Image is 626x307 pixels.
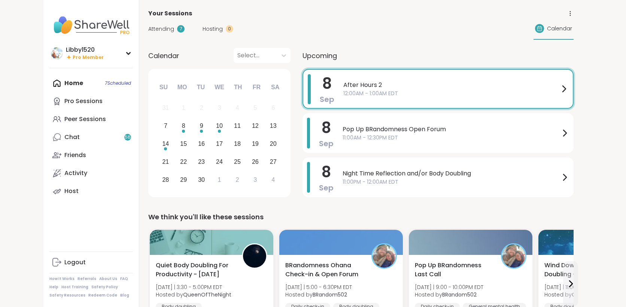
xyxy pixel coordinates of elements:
div: Libby1520 [66,46,104,54]
div: 14 [162,139,169,149]
span: 11:00AM - 12:30PM EDT [343,134,560,142]
a: Logout [49,253,133,271]
div: 7 [164,121,167,131]
div: 5 [253,103,257,113]
div: 6 [271,103,275,113]
span: [DATE] | 5:00 - 6:30PM EDT [285,283,352,291]
div: Choose Wednesday, September 10th, 2025 [212,118,228,134]
div: Choose Thursday, September 11th, 2025 [230,118,246,134]
div: 12 [252,121,259,131]
div: Not available Tuesday, September 2nd, 2025 [194,100,210,116]
span: Night Time Reflection and/or Body Doubling [343,169,560,178]
a: Safety Resources [49,293,85,298]
div: Choose Monday, September 29th, 2025 [176,172,192,188]
div: Choose Tuesday, September 9th, 2025 [194,118,210,134]
div: 0 [226,25,233,33]
div: 26 [252,157,259,167]
div: Sa [267,79,283,96]
span: 11:00PM - 12:00AM EDT [343,178,560,186]
div: Not available Sunday, August 31st, 2025 [158,100,174,116]
div: Choose Friday, September 19th, 2025 [247,136,263,152]
div: Not available Thursday, September 4th, 2025 [230,100,246,116]
div: 2 [200,103,203,113]
div: Not available Friday, September 5th, 2025 [247,100,263,116]
span: After Hours 2 [343,81,559,90]
div: Chat [64,133,80,141]
div: 30 [198,175,205,185]
div: 11 [234,121,241,131]
div: Not available Saturday, September 6th, 2025 [265,100,281,116]
div: Choose Sunday, September 7th, 2025 [158,118,174,134]
a: About Us [99,276,117,282]
img: BRandom502 [373,244,396,268]
span: 56 [125,134,131,141]
div: 24 [216,157,223,167]
div: Choose Tuesday, September 30th, 2025 [194,172,210,188]
div: Friends [64,151,86,159]
div: Choose Saturday, September 27th, 2025 [265,154,281,170]
a: How It Works [49,276,75,282]
div: Pro Sessions [64,97,103,105]
span: 8 [322,162,331,183]
div: 20 [270,139,277,149]
div: 1 [218,175,221,185]
div: Not available Wednesday, September 3rd, 2025 [212,100,228,116]
div: Choose Friday, October 3rd, 2025 [247,172,263,188]
span: Calendar [547,25,572,33]
span: Pro Member [73,54,104,61]
div: Logout [64,258,86,267]
span: [DATE] | 3:30 - 5:00PM EDT [156,283,231,291]
span: Quiet Body Doubling For Productivity - [DATE] [156,261,234,279]
div: Choose Friday, September 12th, 2025 [247,118,263,134]
div: 10 [216,121,223,131]
b: BRandom502 [313,291,347,298]
div: Activity [64,169,87,177]
div: Choose Wednesday, September 17th, 2025 [212,136,228,152]
span: Calendar [148,51,179,61]
div: 4 [271,175,275,185]
span: Hosted by [544,291,620,298]
span: Upcoming [303,51,337,61]
div: 27 [270,157,277,167]
div: Not available Monday, September 1st, 2025 [176,100,192,116]
div: Choose Thursday, October 2nd, 2025 [230,172,246,188]
div: Choose Tuesday, September 23rd, 2025 [194,154,210,170]
span: Hosted by [285,291,352,298]
div: 16 [198,139,205,149]
div: 28 [162,175,169,185]
div: 22 [180,157,187,167]
img: ShareWell Nav Logo [49,12,133,38]
div: 2 [235,175,239,185]
div: 31 [162,103,169,113]
div: Fr [248,79,265,96]
span: Attending [148,25,174,33]
div: 21 [162,157,169,167]
div: Mo [174,79,190,96]
span: [DATE] | 11:00 - 12:30AM EDT [544,283,620,291]
span: 8 [322,73,332,94]
div: 13 [270,121,277,131]
div: Tu [192,79,209,96]
a: Safety Policy [91,285,118,290]
div: Choose Wednesday, September 24th, 2025 [212,154,228,170]
div: Choose Thursday, September 18th, 2025 [230,136,246,152]
span: Hosted by [415,291,483,298]
div: Choose Wednesday, October 1st, 2025 [212,172,228,188]
span: 8 [322,117,331,138]
a: Chat56 [49,128,133,146]
div: 9 [200,121,203,131]
span: Sep [320,94,334,105]
div: We [211,79,228,96]
div: 8 [182,121,185,131]
div: 19 [252,139,259,149]
div: Choose Monday, September 22nd, 2025 [176,154,192,170]
div: Choose Saturday, September 20th, 2025 [265,136,281,152]
span: 12:00AM - 1:00AM EDT [343,90,559,97]
span: Wind Down Quiet Body Doubling - [DATE] [544,261,622,279]
div: 1 [182,103,185,113]
div: Choose Friday, September 26th, 2025 [247,154,263,170]
span: Your Sessions [148,9,192,18]
div: 4 [235,103,239,113]
div: Choose Sunday, September 14th, 2025 [158,136,174,152]
span: Sep [319,183,334,193]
